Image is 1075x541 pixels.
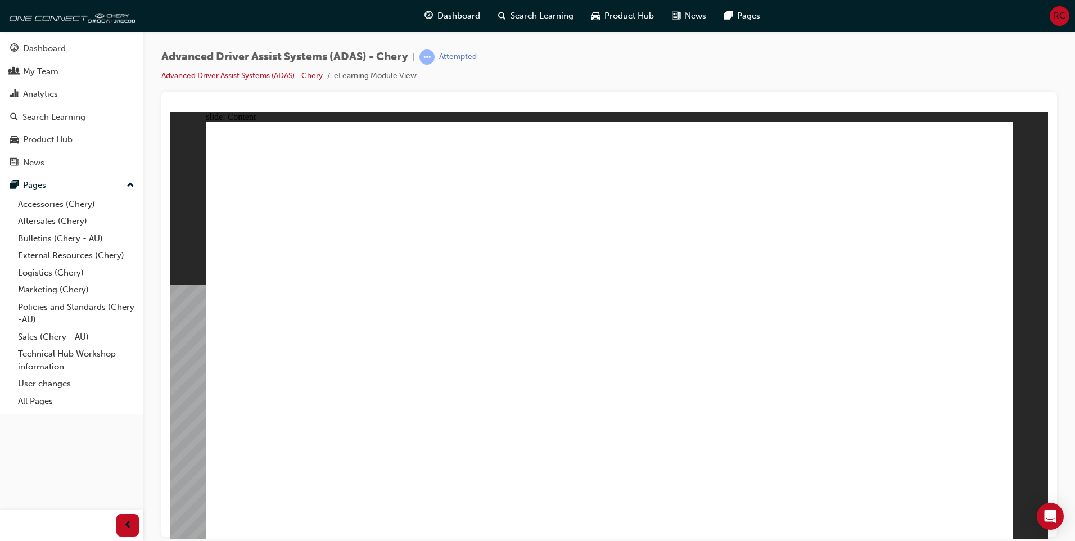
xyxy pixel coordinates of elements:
span: pages-icon [724,9,733,23]
span: car-icon [10,135,19,145]
span: guage-icon [424,9,433,23]
div: News [23,156,44,169]
div: Product Hub [23,133,73,146]
a: search-iconSearch Learning [489,4,582,28]
a: Technical Hub Workshop information [13,345,139,375]
span: Pages [737,10,760,22]
a: Advanced Driver Assist Systems (ADAS) - Chery [161,71,323,80]
a: Bulletins (Chery - AU) [13,230,139,247]
button: Pages [4,175,139,196]
span: Dashboard [437,10,480,22]
a: car-iconProduct Hub [582,4,663,28]
a: External Resources (Chery) [13,247,139,264]
a: User changes [13,375,139,393]
a: pages-iconPages [715,4,769,28]
a: Sales (Chery - AU) [13,328,139,346]
span: News [685,10,706,22]
div: Dashboard [23,42,66,55]
a: news-iconNews [663,4,715,28]
span: prev-icon [124,519,132,533]
a: News [4,152,139,173]
span: chart-icon [10,89,19,100]
span: | [413,51,415,64]
a: Product Hub [4,129,139,150]
div: Analytics [23,88,58,101]
a: guage-iconDashboard [415,4,489,28]
a: Policies and Standards (Chery -AU) [13,299,139,328]
span: Search Learning [511,10,573,22]
li: eLearning Module View [334,70,417,83]
div: Search Learning [22,111,85,124]
a: Aftersales (Chery) [13,213,139,230]
img: oneconnect [6,4,135,27]
span: Product Hub [604,10,654,22]
span: search-icon [498,9,506,23]
span: people-icon [10,67,19,77]
span: news-icon [672,9,680,23]
a: Analytics [4,84,139,105]
a: Logistics (Chery) [13,264,139,282]
a: Search Learning [4,107,139,128]
a: Marketing (Chery) [13,281,139,299]
a: My Team [4,61,139,82]
div: My Team [23,65,58,78]
div: Open Intercom Messenger [1037,503,1064,530]
span: Advanced Driver Assist Systems (ADAS) - Chery [161,51,408,64]
span: learningRecordVerb_ATTEMPT-icon [419,49,435,65]
span: car-icon [591,9,600,23]
span: pages-icon [10,181,19,191]
span: news-icon [10,158,19,168]
button: RC [1050,6,1069,26]
span: up-icon [127,178,134,193]
span: search-icon [10,112,18,123]
span: guage-icon [10,44,19,54]
a: Accessories (Chery) [13,196,139,213]
a: All Pages [13,393,139,410]
button: DashboardMy TeamAnalyticsSearch LearningProduct HubNews [4,36,139,175]
div: Pages [23,179,46,192]
a: Dashboard [4,38,139,59]
span: RC [1054,10,1065,22]
div: Attempted [439,52,477,62]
